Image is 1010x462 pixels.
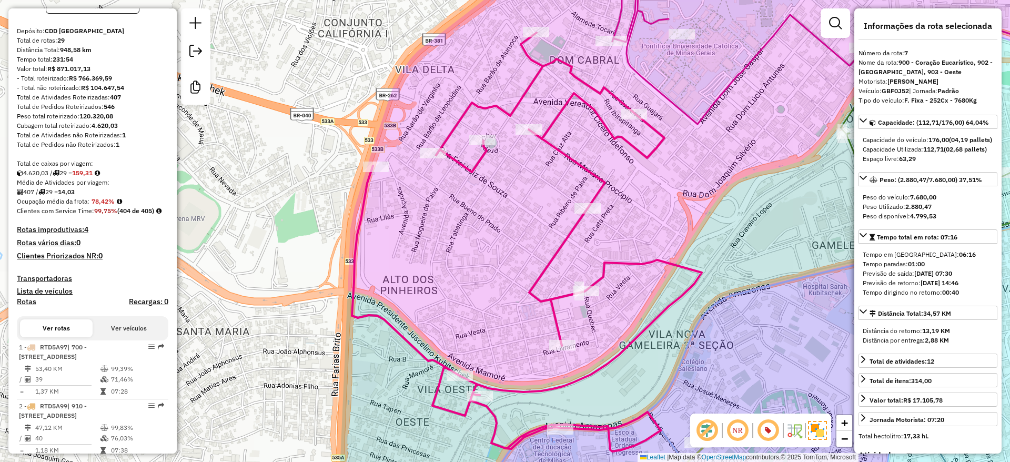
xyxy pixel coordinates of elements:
span: 2 - [19,402,87,419]
strong: [DATE] 07:30 [914,269,952,277]
div: Distância do retorno: [863,326,993,336]
span: Capacidade: (112,71/176,00) 64,04% [878,118,989,126]
strong: Padrão [937,87,959,95]
strong: 12 [927,357,934,365]
i: Distância Total [25,366,31,372]
div: Espaço livre: [863,154,993,164]
i: Total de rotas [38,189,45,195]
div: 4.620,03 / 29 = [17,168,168,178]
td: 47,12 KM [35,423,100,433]
strong: 17,33 hL [903,432,928,440]
div: Depósito: [17,26,168,36]
strong: 4.799,53 [910,212,936,220]
a: Criar modelo [185,77,206,101]
div: Total hectolitro: [858,431,997,441]
a: Rotas [17,297,36,306]
i: % de utilização do peso [100,425,108,431]
button: Ver rotas [20,319,93,337]
div: Total de Pedidos Roteirizados: [17,102,168,112]
strong: 29 [57,36,65,44]
strong: GBF0J52 [882,87,909,95]
div: Total de itens: [870,376,932,386]
h4: Lista de veículos [17,287,168,296]
div: Tempo dirigindo no retorno: [863,288,993,297]
strong: (02,68 pallets) [944,145,987,153]
strong: R$ 104.647,54 [81,84,124,92]
strong: 13,19 KM [922,327,950,335]
strong: CDD [GEOGRAPHIC_DATA] [45,27,124,35]
strong: 0 [76,238,80,247]
em: Rotas cross docking consideradas [156,208,161,214]
span: | Jornada: [909,87,959,95]
div: Total de caixas por viagem: [17,159,168,168]
span: | 700 - [STREET_ADDRESS] [19,343,87,360]
div: Total de Pedidos não Roteirizados: [17,140,168,149]
strong: 7.680,00 [910,193,936,201]
strong: 159,31 [72,169,93,177]
strong: 0 [98,251,103,260]
span: | [667,454,669,461]
strong: 4.620,03 [92,122,118,129]
div: Nome da rota: [858,58,997,77]
h4: Rotas improdutivas: [17,225,168,234]
h4: Informações da rota selecionada [858,21,997,31]
td: 40 [35,433,100,444]
td: 07:38 [110,445,164,456]
div: Map data © contributors,© 2025 TomTom, Microsoft [638,453,858,462]
div: - Total não roteirizado: [17,83,168,93]
td: 1,37 KM [35,386,100,397]
span: 34,57 KM [923,309,951,317]
img: Fluxo de ruas [786,422,803,439]
strong: (04,19 pallets) [949,136,992,144]
div: Número da rota: [858,48,997,58]
div: Total de Atividades Roteirizadas: [17,93,168,102]
div: Tipo do veículo: [858,96,997,105]
strong: F. Fixa - 252Cx - 7680Kg [904,96,977,104]
h4: Transportadoras [17,274,168,283]
td: 07:28 [110,386,164,397]
em: Opções [148,403,155,409]
td: / [19,433,24,444]
span: − [841,432,848,445]
div: Valor total: [17,64,168,74]
div: Total de rotas: [17,36,168,45]
a: Peso: (2.880,47/7.680,00) 37,51% [858,172,997,186]
span: Total de atividades: [870,357,934,365]
strong: R$ 871.017,13 [47,65,90,73]
div: Peso disponível: [863,212,993,221]
span: Ocupação média da frota: [17,197,89,205]
strong: 7 [904,49,908,57]
div: Jornada Motorista: 07:20 [870,415,944,425]
a: Capacidade: (112,71/176,00) 64,04% [858,115,997,129]
strong: 231:54 [53,55,73,63]
a: Tempo total em rota: 07:16 [858,229,997,244]
td: 53,40 KM [35,364,100,374]
a: Leaflet [640,454,665,461]
h4: Rotas vários dias: [17,238,168,247]
strong: 1 [122,131,126,139]
div: Capacidade Utilizada: [863,145,993,154]
h4: Recargas: 0 [129,297,168,306]
strong: 4 [84,225,88,234]
strong: [DATE] 14:46 [921,279,958,287]
span: Peso do veículo: [863,193,936,201]
span: Exibir deslocamento [694,418,720,443]
strong: 407 [110,93,121,101]
div: Média de Atividades por viagem: [17,178,168,187]
em: Média calculada utilizando a maior ocupação (%Peso ou %Cubagem) de cada rota da sessão. Rotas cro... [117,198,122,205]
div: Distância por entrega: [863,336,993,345]
em: Opções [148,344,155,350]
span: | 910 - [STREET_ADDRESS] [19,402,87,419]
div: Tempo paradas: [863,259,993,269]
div: Peso: (2.880,47/7.680,00) 37,51% [858,188,997,225]
a: Zoom out [836,431,852,447]
td: 1,18 KM [35,445,100,456]
strong: 314,00 [911,377,932,385]
span: Peso: (2.880,47/7.680,00) 37,51% [880,176,982,184]
div: Previsão de saída: [863,269,993,278]
em: Rota exportada [158,403,164,409]
i: % de utilização da cubagem [100,376,108,383]
strong: R$ 766.369,59 [69,74,112,82]
a: Exibir filtros [825,13,846,34]
h4: Atividades [858,450,997,460]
